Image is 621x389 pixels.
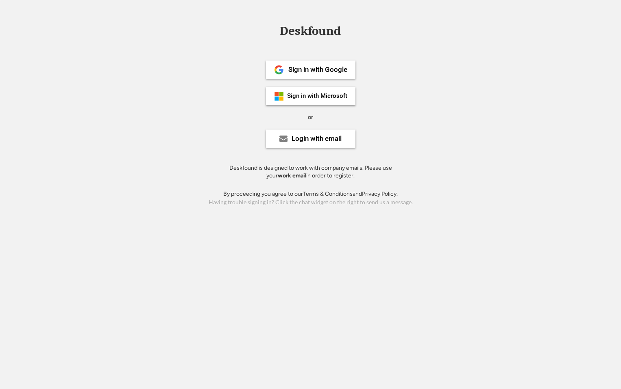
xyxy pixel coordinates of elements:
div: Sign in with Microsoft [287,93,347,99]
div: Sign in with Google [288,66,347,73]
div: By proceeding you agree to our and [223,190,398,198]
a: Terms & Conditions [303,190,353,197]
div: Deskfound [276,25,345,37]
img: 1024px-Google__G__Logo.svg.png [274,65,284,75]
strong: work email [278,172,306,179]
div: or [308,113,313,121]
a: Privacy Policy. [362,190,398,197]
div: Login with email [292,135,342,142]
div: Deskfound is designed to work with company emails. Please use your in order to register. [219,164,402,180]
img: ms-symbollockup_mssymbol_19.png [274,91,284,101]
